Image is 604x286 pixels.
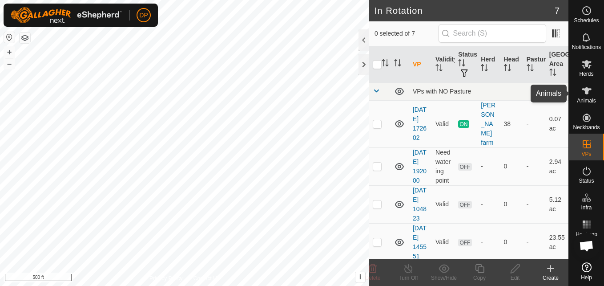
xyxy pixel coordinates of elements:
td: 5.12 ac [546,185,568,223]
td: - [523,223,546,261]
p-sorticon: Activate to sort [435,65,443,73]
span: ON [458,120,469,128]
span: OFF [458,239,471,246]
span: Status [579,178,594,184]
span: OFF [458,163,471,171]
a: [DATE] 172602 [413,106,427,141]
div: - [481,162,496,171]
div: Turn Off [391,274,426,282]
td: 0 [500,147,523,185]
button: i [355,272,365,282]
td: Valid [432,100,455,147]
span: 0 selected of 7 [374,29,439,38]
span: Help [581,275,592,280]
h2: In Rotation [374,5,555,16]
button: + [4,47,15,57]
span: VPs [581,151,591,157]
div: [PERSON_NAME] farm [481,101,496,147]
span: Neckbands [573,125,600,130]
button: Map Layers [20,33,30,43]
a: [DATE] 192000 [413,149,427,184]
span: Notifications [572,45,601,50]
span: DP [139,11,148,20]
div: Copy [462,274,497,282]
img: Gallagher Logo [11,7,122,23]
p-sorticon: Activate to sort [382,61,389,68]
p-sorticon: Activate to sort [549,70,556,77]
span: Herds [579,71,593,77]
span: Delete [365,275,381,281]
td: - [523,147,546,185]
th: Pasture [523,46,546,83]
a: Privacy Policy [149,274,183,282]
span: OFF [458,201,471,208]
th: VP [409,46,432,83]
span: 7 [555,4,560,17]
td: 2.94 ac [546,147,568,185]
td: 23.55 ac [546,223,568,261]
a: [DATE] 104823 [413,187,427,222]
td: Valid [432,185,455,223]
td: - [523,100,546,147]
div: - [481,200,496,209]
p-sorticon: Activate to sort [504,65,511,73]
td: 38 [500,100,523,147]
div: Show/Hide [426,274,462,282]
td: - [523,185,546,223]
span: Schedules [574,18,599,23]
a: Help [569,259,604,284]
a: Open chat [573,233,600,259]
button: – [4,58,15,69]
a: [DATE] 145551 [413,225,427,260]
th: [GEOGRAPHIC_DATA] Area [546,46,568,83]
td: Valid [432,223,455,261]
input: Search (S) [439,24,546,43]
div: - [481,237,496,247]
div: Edit [497,274,533,282]
th: Head [500,46,523,83]
td: 0 [500,185,523,223]
p-sorticon: Activate to sort [527,65,534,73]
div: Create [533,274,568,282]
th: Validity [432,46,455,83]
a: Contact Us [193,274,220,282]
span: Heatmap [576,232,597,237]
p-sorticon: Activate to sort [394,61,401,68]
p-sorticon: Activate to sort [458,61,465,68]
span: Infra [581,205,592,210]
span: i [359,273,361,281]
th: Herd [477,46,500,83]
div: VPs with NO Pasture [413,88,565,95]
p-sorticon: Activate to sort [481,65,488,73]
span: Animals [577,98,596,103]
td: 0 [500,223,523,261]
td: Need watering point [432,147,455,185]
th: Status [455,46,477,83]
button: Reset Map [4,32,15,43]
td: 0.07 ac [546,100,568,147]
